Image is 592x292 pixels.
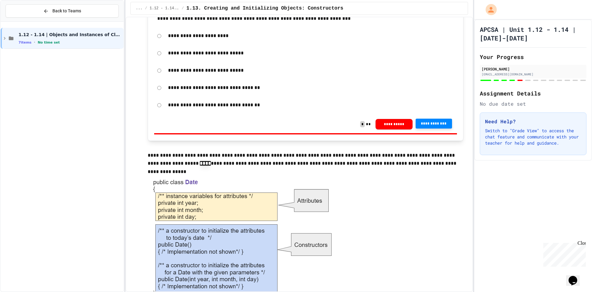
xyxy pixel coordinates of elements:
[485,128,581,146] p: Switch to "Grade View" to access the chat feature and communicate with your teacher for help and ...
[479,2,498,17] div: My Account
[566,267,586,286] iframe: chat widget
[38,40,60,44] span: No time set
[485,118,581,125] h3: Need Help?
[34,40,35,45] span: •
[482,66,585,72] div: [PERSON_NAME]
[145,6,147,11] span: /
[136,6,142,11] span: ...
[52,8,81,14] span: Back to Teams
[2,2,43,39] div: Chat with us now!Close
[18,40,31,44] span: 7 items
[480,53,586,61] h2: Your Progress
[482,72,585,77] div: [EMAIL_ADDRESS][DOMAIN_NAME]
[480,100,586,108] div: No due date set
[541,240,586,267] iframe: chat widget
[480,25,586,42] h1: APCSA | Unit 1.12 - 1.14 | [DATE]-[DATE]
[182,6,184,11] span: /
[18,32,122,37] span: 1.12 - 1.14 | Objects and Instances of Classes
[480,89,586,98] h2: Assignment Details
[186,5,343,12] span: 1.13. Creating and Initializing Objects: Constructors
[150,6,179,11] span: 1.12 - 1.14. | Lessons and Notes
